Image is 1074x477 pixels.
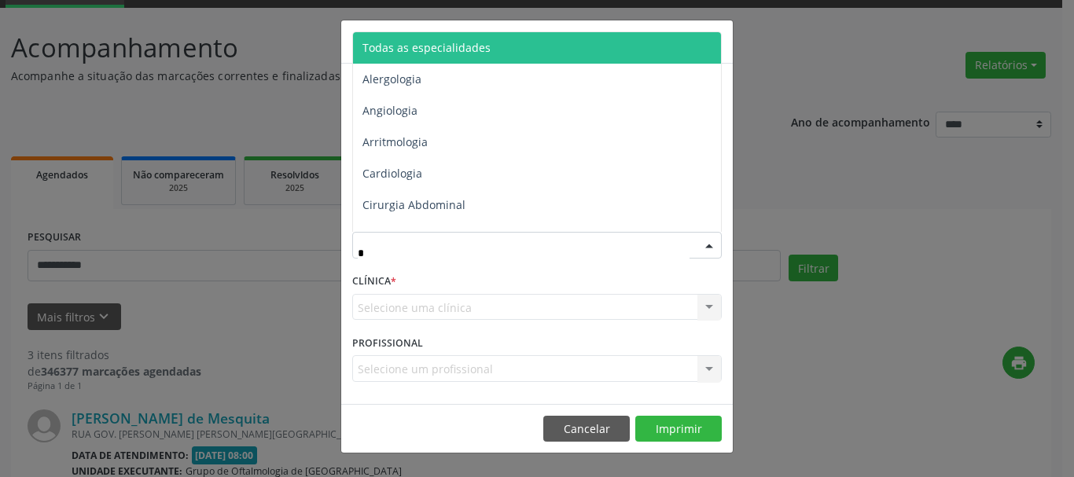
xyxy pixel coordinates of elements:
span: Cirurgia Bariatrica [362,229,459,244]
span: Angiologia [362,103,417,118]
button: Imprimir [635,416,722,442]
button: Close [701,20,733,59]
h5: Relatório de agendamentos [352,31,532,52]
span: Alergologia [362,72,421,86]
button: Cancelar [543,416,630,442]
span: Arritmologia [362,134,428,149]
span: Cardiologia [362,166,422,181]
label: CLÍNICA [352,270,396,294]
span: Cirurgia Abdominal [362,197,465,212]
span: Todas as especialidades [362,40,491,55]
label: PROFISSIONAL [352,331,423,355]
